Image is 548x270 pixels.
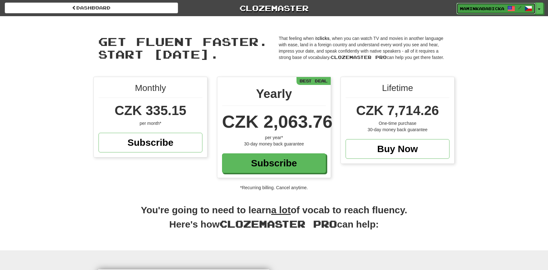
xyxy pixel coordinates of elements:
div: One-time purchase [346,120,449,126]
h2: You're going to need to learn of vocab to reach fluency. Here's how can help: [93,203,455,238]
a: Clozemaster [188,3,361,14]
div: per month* [99,120,202,126]
div: 30-day money back guarantee [222,141,326,147]
div: Best Deal [296,77,331,85]
a: Subscribe [99,133,202,152]
div: Lifetime [346,82,449,98]
div: per year* [222,134,326,141]
a: maminkababicka / [456,3,536,14]
div: Yearly [222,85,326,106]
a: Buy Now [346,139,449,159]
div: Monthly [99,82,202,98]
span: maminkababicka [460,6,504,11]
span: CZK 7,714.26 [356,103,439,118]
a: Subscribe [222,153,326,173]
span: / [518,5,521,10]
div: 30-day money back guarantee [346,126,449,133]
span: Clozemaster Pro [220,218,337,229]
span: Clozemaster Pro [330,55,387,60]
u: a lot [271,205,291,215]
span: CZK 335.15 [115,103,186,118]
strong: clicks [317,36,329,41]
a: Dashboard [5,3,178,13]
span: Get fluent faster. Start [DATE]. [98,35,268,61]
p: That feeling when it , when you can watch TV and movies in another language with ease, land in a ... [279,35,450,61]
span: CZK 2,063.76 [222,112,333,132]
